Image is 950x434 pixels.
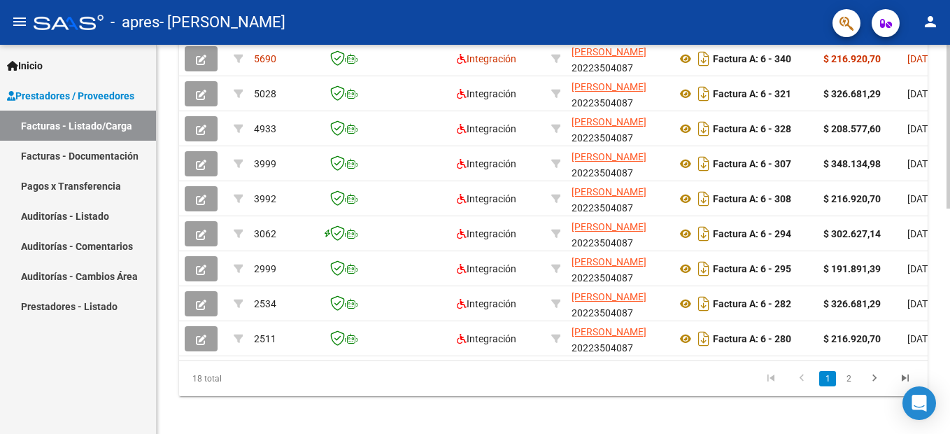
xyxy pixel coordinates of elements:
[254,88,276,99] span: 5028
[695,293,713,315] i: Descargar documento
[254,298,276,309] span: 2534
[861,371,888,386] a: go to next page
[823,193,881,204] strong: $ 216.920,70
[457,88,516,99] span: Integración
[823,263,881,274] strong: $ 191.891,39
[838,367,859,391] li: page 2
[572,254,665,283] div: 20223504087
[254,193,276,204] span: 3992
[572,44,665,73] div: 20223504087
[254,123,276,134] span: 4933
[823,158,881,169] strong: $ 348.134,98
[7,58,43,73] span: Inicio
[572,291,646,302] span: [PERSON_NAME]
[819,371,836,386] a: 1
[695,258,713,280] i: Descargar documento
[907,263,936,274] span: [DATE]
[457,228,516,239] span: Integración
[907,298,936,309] span: [DATE]
[695,223,713,245] i: Descargar documento
[572,151,646,162] span: [PERSON_NAME]
[457,123,516,134] span: Integración
[823,53,881,64] strong: $ 216.920,70
[823,123,881,134] strong: $ 208.577,60
[572,186,646,197] span: [PERSON_NAME]
[179,361,327,396] div: 18 total
[572,219,665,248] div: 20223504087
[907,123,936,134] span: [DATE]
[572,81,646,92] span: [PERSON_NAME]
[572,79,665,108] div: 20223504087
[572,184,665,213] div: 20223504087
[840,371,857,386] a: 2
[713,193,791,204] strong: Factura A: 6 - 308
[695,328,713,350] i: Descargar documento
[457,193,516,204] span: Integración
[713,88,791,99] strong: Factura A: 6 - 321
[695,188,713,210] i: Descargar documento
[907,193,936,204] span: [DATE]
[823,298,881,309] strong: $ 326.681,29
[907,228,936,239] span: [DATE]
[713,298,791,309] strong: Factura A: 6 - 282
[457,53,516,64] span: Integración
[11,13,28,30] mat-icon: menu
[817,367,838,391] li: page 1
[695,83,713,105] i: Descargar documento
[695,48,713,70] i: Descargar documento
[713,123,791,134] strong: Factura A: 6 - 328
[572,326,646,337] span: [PERSON_NAME]
[572,256,646,267] span: [PERSON_NAME]
[823,88,881,99] strong: $ 326.681,29
[111,7,159,38] span: - apres
[572,114,665,143] div: 20223504087
[254,53,276,64] span: 5690
[572,116,646,127] span: [PERSON_NAME]
[572,149,665,178] div: 20223504087
[457,158,516,169] span: Integración
[254,158,276,169] span: 3999
[922,13,939,30] mat-icon: person
[254,228,276,239] span: 3062
[695,118,713,140] i: Descargar documento
[907,53,936,64] span: [DATE]
[572,289,665,318] div: 20223504087
[572,221,646,232] span: [PERSON_NAME]
[713,158,791,169] strong: Factura A: 6 - 307
[254,263,276,274] span: 2999
[758,371,784,386] a: go to first page
[457,333,516,344] span: Integración
[457,263,516,274] span: Integración
[572,324,665,353] div: 20223504087
[788,371,815,386] a: go to previous page
[907,88,936,99] span: [DATE]
[892,371,919,386] a: go to last page
[713,333,791,344] strong: Factura A: 6 - 280
[713,53,791,64] strong: Factura A: 6 - 340
[823,333,881,344] strong: $ 216.920,70
[907,158,936,169] span: [DATE]
[254,333,276,344] span: 2511
[713,228,791,239] strong: Factura A: 6 - 294
[695,153,713,175] i: Descargar documento
[907,333,936,344] span: [DATE]
[713,263,791,274] strong: Factura A: 6 - 295
[7,88,134,104] span: Prestadores / Proveedores
[159,7,285,38] span: - [PERSON_NAME]
[902,386,936,420] div: Open Intercom Messenger
[823,228,881,239] strong: $ 302.627,14
[457,298,516,309] span: Integración
[572,46,646,57] span: [PERSON_NAME]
